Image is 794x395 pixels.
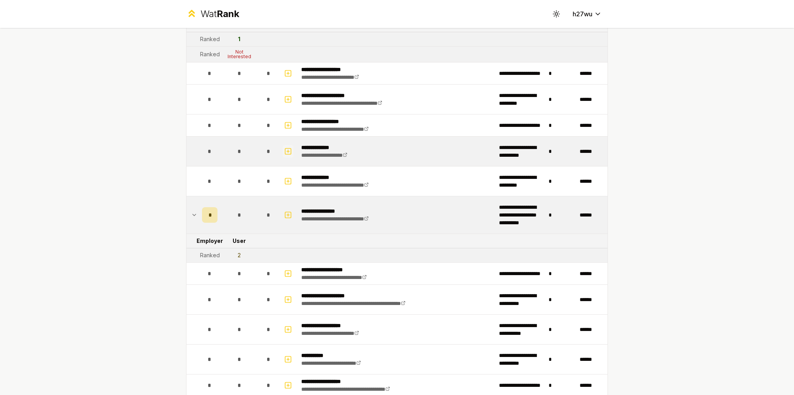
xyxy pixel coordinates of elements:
div: Ranked [200,50,220,58]
div: Ranked [200,35,220,43]
div: Ranked [200,251,220,259]
div: 1 [238,35,240,43]
span: Rank [217,8,239,19]
span: h27wu [573,9,592,19]
div: Not Interested [224,50,255,59]
a: WatRank [186,8,239,20]
td: Employer [199,234,221,248]
div: Wat [200,8,239,20]
div: 2 [238,251,241,259]
td: User [221,234,258,248]
button: h27wu [566,7,608,21]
